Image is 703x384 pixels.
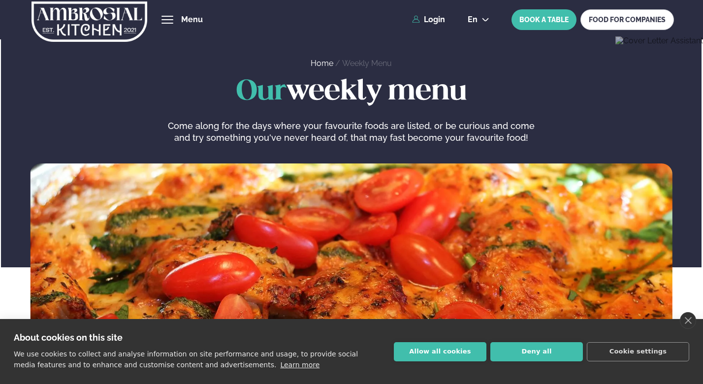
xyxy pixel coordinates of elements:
[460,16,497,24] button: en
[31,1,148,42] img: logo
[311,59,333,68] a: Home
[615,36,703,45] button: Open Cover Letter Assistant
[342,59,392,68] a: Weekly Menu
[280,361,320,369] a: Learn more
[468,16,478,24] span: en
[394,342,486,361] button: Allow all cookies
[236,79,287,105] span: Our
[335,59,342,68] span: /
[30,77,672,108] h1: weekly menu
[14,350,358,369] p: We use cookies to collect and analyse information on site performance and usage, to provide socia...
[165,120,538,144] p: Come along for the days where your favourite foods are listed, or be curious and come and try som...
[412,15,445,24] a: Login
[680,312,696,329] a: close
[161,14,173,26] button: hamburger
[587,342,689,361] button: Cookie settings
[580,9,674,30] a: FOOD FOR COMPANIES
[511,9,576,30] button: BOOK A TABLE
[14,332,123,343] strong: About cookies on this site
[490,342,583,361] button: Deny all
